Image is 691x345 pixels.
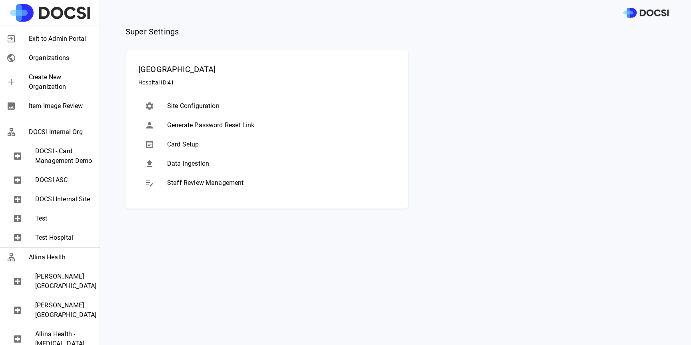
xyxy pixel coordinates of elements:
[138,116,395,135] div: Generate Password Reset Link
[35,301,93,320] span: [PERSON_NAME][GEOGRAPHIC_DATA]
[167,178,389,188] span: Staff Review Management
[167,159,389,168] span: Data Ingestion
[35,272,93,291] span: [PERSON_NAME][GEOGRAPHIC_DATA]
[35,175,93,185] span: DOCSI ASC
[29,53,93,63] span: Organizations
[138,135,395,154] div: Card Setup
[29,101,93,111] span: Item Image Review
[35,233,93,243] span: Test Hospital
[35,214,93,223] span: Test
[138,63,395,75] span: [GEOGRAPHIC_DATA]
[29,127,93,137] span: DOCSI Internal Org
[29,34,93,44] span: Exit to Admin Portal
[167,120,389,130] span: Generate Password Reset Link
[35,146,93,166] span: DOCSI - Card Management Demo
[138,154,395,173] div: Data Ingestion
[35,195,93,204] span: DOCSI Internal Site
[10,4,90,22] img: Site Logo
[29,72,93,92] span: Create New Organization
[138,78,395,87] span: Hospital ID: 41
[29,253,93,262] span: Allina Health
[126,26,691,38] span: Super Settings
[138,173,395,193] div: Staff Review Management
[623,8,669,18] img: DOCSI Logo
[138,96,395,116] div: Site Configuration
[167,140,389,149] span: Card Setup
[167,101,389,111] span: Site Configuration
